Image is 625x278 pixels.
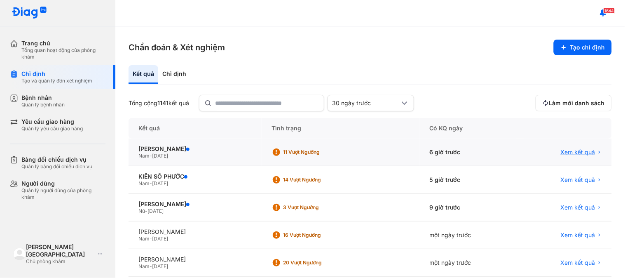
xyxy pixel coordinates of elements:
[138,200,252,208] div: [PERSON_NAME]
[554,40,612,55] button: Tạo chỉ định
[138,228,252,236] div: [PERSON_NAME]
[420,194,516,221] div: 9 giờ trước
[150,263,152,269] span: -
[138,173,252,180] div: KIÊN SÔ PHƯỚC
[283,177,349,183] div: 14 Vượt ngưỡng
[150,180,152,186] span: -
[21,187,105,200] div: Quản lý người dùng của phòng khám
[420,118,516,139] div: Có KQ ngày
[157,99,169,106] span: 1141
[561,176,595,184] span: Xem kết quả
[138,180,150,186] span: Nam
[13,248,26,261] img: logo
[21,118,83,125] div: Yêu cầu giao hàng
[262,118,419,139] div: Tình trạng
[26,258,95,265] div: Chủ phòng khám
[21,125,83,132] div: Quản lý yêu cầu giao hàng
[420,249,516,277] div: một ngày trước
[420,166,516,194] div: 5 giờ trước
[129,99,189,107] div: Tổng cộng kết quả
[21,163,92,170] div: Quản lý bảng đối chiếu dịch vụ
[152,180,168,186] span: [DATE]
[283,204,349,211] div: 3 Vượt ngưỡng
[283,149,349,155] div: 11 Vượt ngưỡng
[152,153,168,159] span: [DATE]
[549,99,605,107] span: Làm mới danh sách
[26,243,95,258] div: [PERSON_NAME][GEOGRAPHIC_DATA]
[138,153,150,159] span: Nam
[138,256,252,263] div: [PERSON_NAME]
[536,95,612,111] button: Làm mới danh sách
[21,70,92,78] div: Chỉ định
[21,156,92,163] div: Bảng đối chiếu dịch vụ
[283,259,349,266] div: 20 Vượt ngưỡng
[561,204,595,211] span: Xem kết quả
[138,145,252,153] div: [PERSON_NAME]
[332,99,400,107] div: 30 ngày trước
[21,47,105,60] div: Tổng quan hoạt động của phòng khám
[129,42,225,53] h3: Chẩn đoán & Xét nghiệm
[152,236,168,242] span: [DATE]
[283,232,349,238] div: 16 Vượt ngưỡng
[561,231,595,239] span: Xem kết quả
[21,40,105,47] div: Trang chủ
[138,208,145,214] span: Nữ
[152,263,168,269] span: [DATE]
[561,259,595,266] span: Xem kết quả
[561,148,595,156] span: Xem kết quả
[21,94,65,101] div: Bệnh nhân
[420,221,516,249] div: một ngày trước
[129,65,158,84] div: Kết quả
[150,236,152,242] span: -
[158,65,190,84] div: Chỉ định
[138,263,150,269] span: Nam
[21,180,105,187] div: Người dùng
[21,101,65,108] div: Quản lý bệnh nhân
[604,8,615,14] span: 1644
[145,208,147,214] span: -
[129,118,262,139] div: Kết quả
[147,208,164,214] span: [DATE]
[138,236,150,242] span: Nam
[21,78,92,84] div: Tạo và quản lý đơn xét nghiệm
[420,139,516,166] div: 6 giờ trước
[12,7,47,19] img: logo
[150,153,152,159] span: -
